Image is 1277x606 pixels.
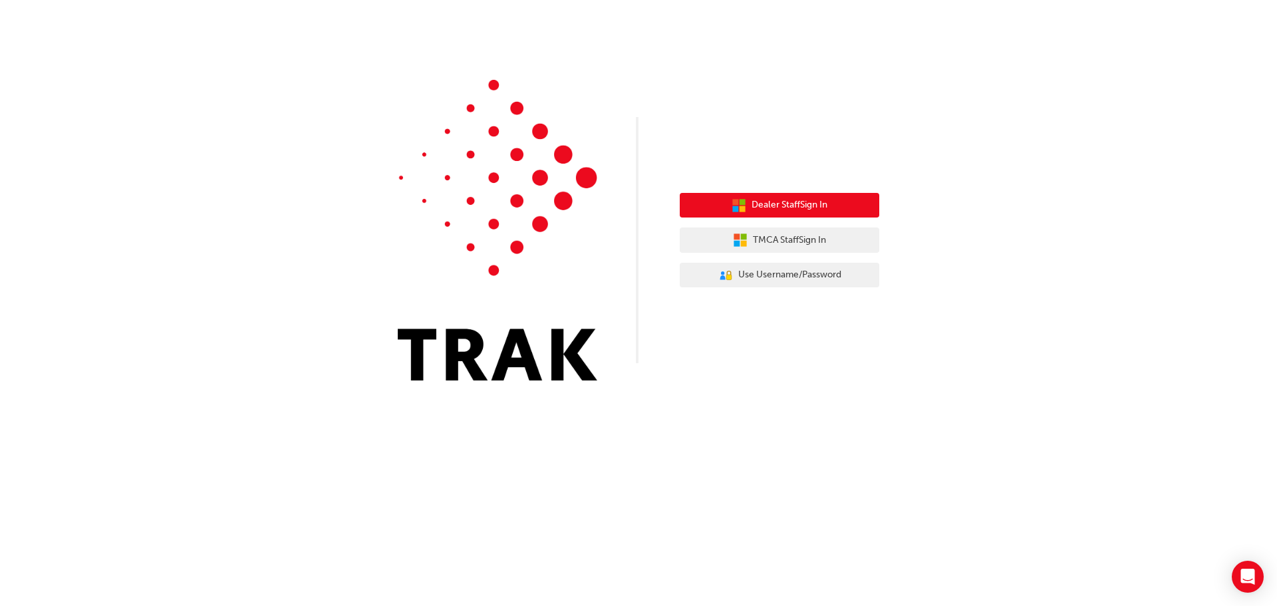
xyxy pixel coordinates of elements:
[680,227,879,253] button: TMCA StaffSign In
[753,233,826,248] span: TMCA Staff Sign In
[398,80,597,380] img: Trak
[1232,561,1264,593] div: Open Intercom Messenger
[680,263,879,288] button: Use Username/Password
[752,198,827,213] span: Dealer Staff Sign In
[738,267,841,283] span: Use Username/Password
[680,193,879,218] button: Dealer StaffSign In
